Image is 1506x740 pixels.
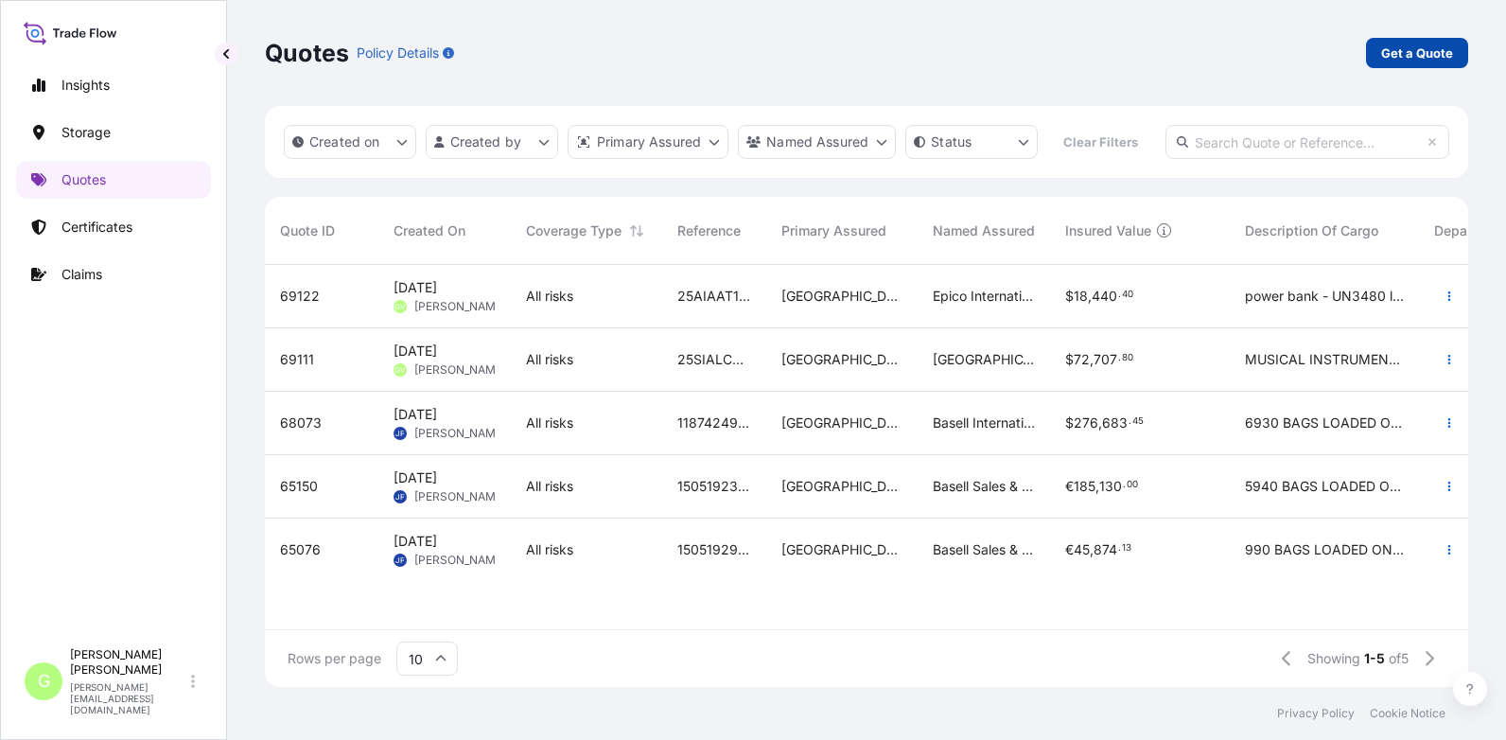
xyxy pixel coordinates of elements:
span: 1505192912 [677,540,751,559]
span: Quote ID [280,221,335,240]
span: of 5 [1389,649,1409,668]
span: 68073 [280,414,322,432]
span: Showing [1307,649,1360,668]
span: 874 [1094,543,1117,556]
span: All risks [526,477,573,496]
span: $ [1065,353,1074,366]
span: [GEOGRAPHIC_DATA] [781,414,902,432]
span: Epico International s.r.o. [933,287,1035,306]
span: 69122 [280,287,320,306]
span: 25SIALC4148 [677,350,751,369]
span: , [1090,543,1094,556]
p: Named Assured [766,132,868,151]
span: 72 [1074,353,1090,366]
span: power bank - UN3480 lithium ion batteries [1245,287,1404,306]
button: cargoOwner Filter options [738,125,896,159]
button: createdOn Filter options [284,125,416,159]
button: Clear Filters [1047,127,1153,157]
span: [PERSON_NAME] [414,362,506,378]
a: Certificates [16,208,211,246]
span: 990 BAGS LOADED ONTO 18 PALLETS LOADED INTO 1 40' CONTAINER(S) CLYRELL EC340Q [1245,540,1404,559]
a: Quotes [16,161,211,199]
span: [DATE] [394,342,437,361]
span: $ [1065,290,1074,303]
span: GV [394,361,406,379]
span: Insured Value [1065,221,1151,240]
button: createdBy Filter options [426,125,558,159]
span: , [1095,480,1099,493]
span: . [1123,482,1126,488]
a: Privacy Policy [1277,706,1355,721]
span: Reference [677,221,741,240]
span: [GEOGRAPHIC_DATA] [781,477,902,496]
p: Storage [61,123,111,142]
span: Basell International Trading FZE [933,414,1035,432]
span: 18 [1074,290,1088,303]
p: Quotes [61,170,106,189]
a: Cookie Notice [1370,706,1445,721]
span: MUSICAL INSTRUMENTS AND ACCESSORIES [1245,350,1404,369]
span: GV [394,297,406,316]
span: All risks [526,414,573,432]
p: Insights [61,76,110,95]
button: certificateStatus Filter options [905,125,1038,159]
span: 5940 BAGS LOADED ONTO 108 PALLETS LOADED INTO 6 40' CONTAINER(S) ADSTIF HA622H [1245,477,1404,496]
p: Policy Details [357,44,439,62]
span: 1187424940 5013112508 5013113957 [677,414,751,432]
a: Insights [16,66,211,104]
span: 683 [1102,416,1128,430]
p: Certificates [61,218,132,237]
span: 00 [1127,482,1138,488]
p: Get a Quote [1381,44,1453,62]
span: 1-5 [1364,649,1385,668]
span: G [38,672,50,691]
span: € [1065,480,1074,493]
span: [DATE] [394,532,437,551]
span: . [1118,355,1121,361]
span: 40 [1122,291,1133,298]
span: € [1065,543,1074,556]
span: [PERSON_NAME] [414,553,506,568]
span: , [1090,353,1094,366]
span: Rows per page [288,649,381,668]
span: JF [395,551,405,570]
span: . [1118,291,1121,298]
p: Quotes [265,38,349,68]
span: [PERSON_NAME] [414,299,506,314]
span: [GEOGRAPHIC_DATA] spol. s r.o. [933,350,1035,369]
span: [DATE] [394,468,437,487]
span: 1505192373 [677,477,751,496]
button: distributor Filter options [568,125,728,159]
span: JF [395,424,405,443]
span: 130 [1099,480,1122,493]
span: 707 [1094,353,1117,366]
span: Description Of Cargo [1245,221,1378,240]
span: Basell Sales & Marketing Company B.V. [933,540,1035,559]
span: 13 [1122,545,1131,552]
span: 440 [1092,290,1117,303]
span: 45 [1074,543,1090,556]
span: 65150 [280,477,318,496]
span: $ [1065,416,1074,430]
span: All risks [526,287,573,306]
p: [PERSON_NAME] [PERSON_NAME] [70,647,187,678]
p: Clear Filters [1063,132,1138,151]
span: 185 [1074,480,1095,493]
p: [PERSON_NAME][EMAIL_ADDRESS][DOMAIN_NAME] [70,681,187,715]
span: Coverage Type [526,221,622,240]
span: Departure [1434,221,1497,240]
span: [DATE] [394,405,437,424]
p: Status [931,132,972,151]
span: 25AIAAT1797 [677,287,751,306]
span: 45 [1132,418,1144,425]
span: [GEOGRAPHIC_DATA] [781,350,902,369]
span: Primary Assured [781,221,886,240]
span: Basell Sales & Marketing Company B.V. [933,477,1035,496]
span: [DATE] [394,278,437,297]
span: All risks [526,350,573,369]
button: Sort [625,220,648,242]
span: All risks [526,540,573,559]
a: Claims [16,255,211,293]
